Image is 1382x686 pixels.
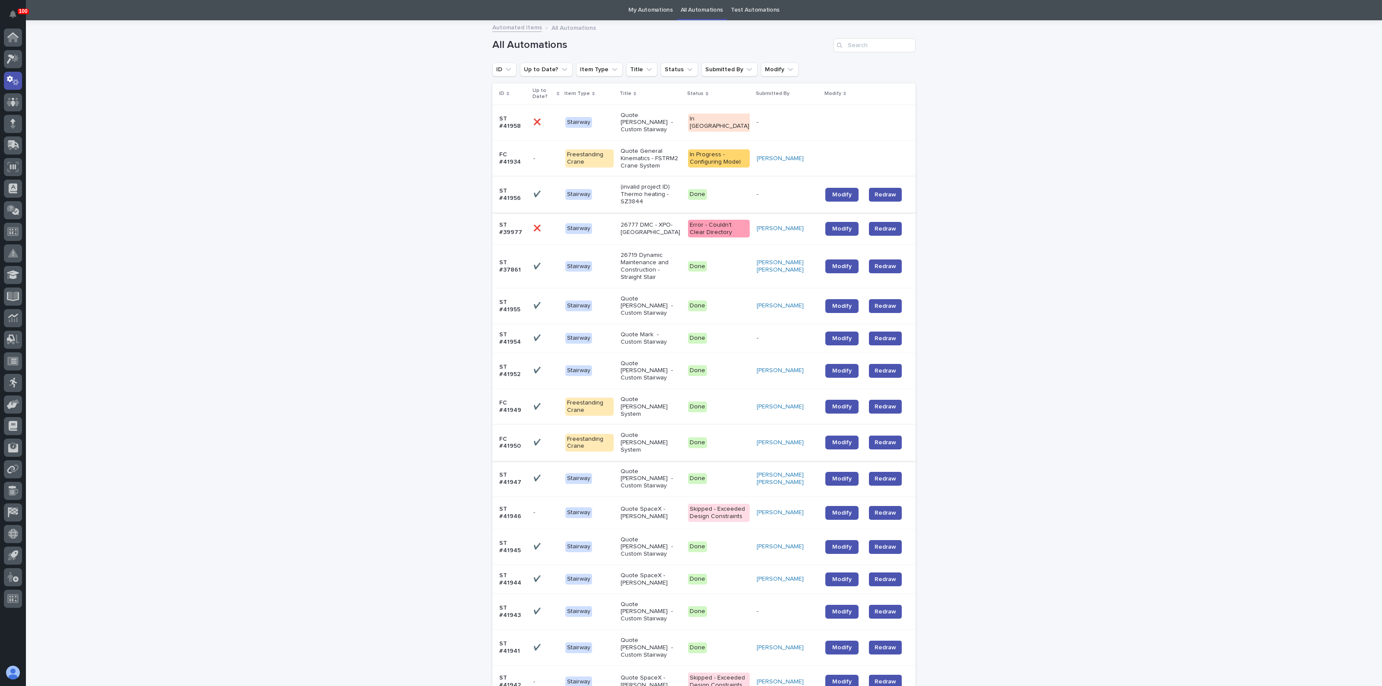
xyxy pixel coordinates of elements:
p: ✔️ [533,437,542,446]
button: ID [492,63,517,76]
button: Redraw [869,472,902,486]
tr: ST #41955✔️✔️ StairwayQuote [PERSON_NAME] - Custom StairwayDone[PERSON_NAME] ModifyRedraw [492,288,916,324]
div: Stairway [565,473,592,484]
div: Stairway [565,574,592,585]
input: Search [834,38,916,52]
button: Redraw [869,299,902,313]
span: Modify [832,476,852,482]
div: Freestanding Crane [565,149,614,168]
a: [PERSON_NAME] [757,543,804,550]
p: Quote SpaceX - [PERSON_NAME] [621,506,681,520]
button: Redraw [869,332,902,345]
button: users-avatar [4,664,22,682]
a: [PERSON_NAME] [PERSON_NAME] [757,259,818,274]
div: Stairway [565,606,592,617]
div: Freestanding Crane [565,434,614,452]
a: [PERSON_NAME] [757,367,804,374]
div: Done [688,401,707,412]
span: Modify [832,368,852,374]
button: Redraw [869,436,902,449]
p: ST #41946 [499,506,526,520]
tr: ST #37861✔️✔️ Stairway26719 Dynamic Maintenance and Construction - Straight StairDone[PERSON_NAME... [492,245,916,288]
p: - [757,608,818,615]
tr: ST #39977❌❌ Stairway26777 DMC - XPO- [GEOGRAPHIC_DATA]Error - Couldn't Clear Directory[PERSON_NAM... [492,212,916,245]
a: [PERSON_NAME] [757,155,804,162]
div: Skipped - Exceeded Design Constraints [688,504,750,522]
span: Modify [832,404,852,410]
span: Modify [832,576,852,582]
a: [PERSON_NAME] [757,644,804,651]
p: Submitted By [756,89,789,98]
p: Quote [PERSON_NAME] System [621,432,681,453]
p: - [757,335,818,342]
span: Redraw [875,262,896,271]
p: Title [620,89,631,98]
button: Submitted By [701,63,758,76]
tr: ST #41947✔️✔️ StairwayQuote [PERSON_NAME] - Custom StairwayDone[PERSON_NAME] [PERSON_NAME] Modify... [492,461,916,496]
p: Quote [PERSON_NAME] - Custom Stairway [621,637,681,658]
p: ❌ [533,223,542,232]
button: Item Type [576,63,623,76]
a: Modify [825,332,859,345]
button: Redraw [869,641,902,654]
span: Redraw [875,509,896,517]
p: Quote [PERSON_NAME] - Custom Stairway [621,468,681,490]
p: ❌ [533,117,542,126]
tr: ST #41956✔️✔️ Stairway(invalid project ID) Thermo heating - SZ3844Done-ModifyRedraw [492,177,916,212]
button: Redraw [869,259,902,273]
p: Quote [PERSON_NAME] - Custom Stairway [621,360,681,382]
span: Redraw [875,224,896,233]
button: Redraw [869,540,902,554]
button: Redraw [869,572,902,586]
a: [PERSON_NAME] [PERSON_NAME] [757,471,818,486]
button: Notifications [4,5,22,23]
a: Automated Items [492,22,542,32]
p: ✔️ [533,541,542,550]
p: ST #41952 [499,364,526,378]
p: ST #41941 [499,640,526,655]
span: Modify [832,303,852,309]
button: Redraw [869,605,902,619]
a: Modify [825,400,859,414]
button: Modify [761,63,799,76]
div: Stairway [565,117,592,128]
div: Done [688,473,707,484]
p: ✔️ [533,189,542,198]
button: Redraw [869,364,902,378]
p: ST #39977 [499,221,526,236]
span: Modify [832,335,852,341]
p: Quote [PERSON_NAME] System [621,396,681,417]
a: Modify [825,364,859,378]
p: All Automations [552,22,596,32]
tr: FC #41950✔️✔️ Freestanding CraneQuote [PERSON_NAME] SystemDone[PERSON_NAME] ModifyRedraw [492,425,916,461]
div: Stairway [565,300,592,311]
p: Quote General Kinematics - FSTRM2 Crane System [621,148,681,169]
p: ✔️ [533,401,542,411]
div: Done [688,365,707,376]
span: Modify [832,679,852,685]
p: Modify [824,89,841,98]
a: Modify [825,506,859,520]
span: Redraw [875,643,896,652]
span: Redraw [875,190,896,199]
tr: ST #41943✔️✔️ StairwayQuote [PERSON_NAME] - Custom StairwayDone-ModifyRedraw [492,594,916,629]
tr: FC #41949✔️✔️ Freestanding CraneQuote [PERSON_NAME] SystemDone[PERSON_NAME] ModifyRedraw [492,389,916,424]
p: ✔️ [533,300,542,310]
p: ST #37861 [499,259,526,274]
button: Title [626,63,657,76]
span: Redraw [875,438,896,447]
span: Redraw [875,607,896,616]
div: Error - Couldn't Clear Directory [688,220,750,238]
span: Redraw [875,334,896,343]
p: - [757,191,818,198]
div: Freestanding Crane [565,398,614,416]
div: Stairway [565,189,592,200]
tr: ST #41944✔️✔️ StairwayQuote SpaceX - [PERSON_NAME]Done[PERSON_NAME] ModifyRedraw [492,565,916,594]
p: Quote Mark - Custom Stairway [621,331,681,346]
tr: FC #41934-- Freestanding CraneQuote General Kinematics - FSTRM2 Crane SystemIn Progress - Configu... [492,140,916,176]
p: ST #41956 [499,187,526,202]
div: Done [688,300,707,311]
span: Modify [832,645,852,651]
button: Status [661,63,698,76]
